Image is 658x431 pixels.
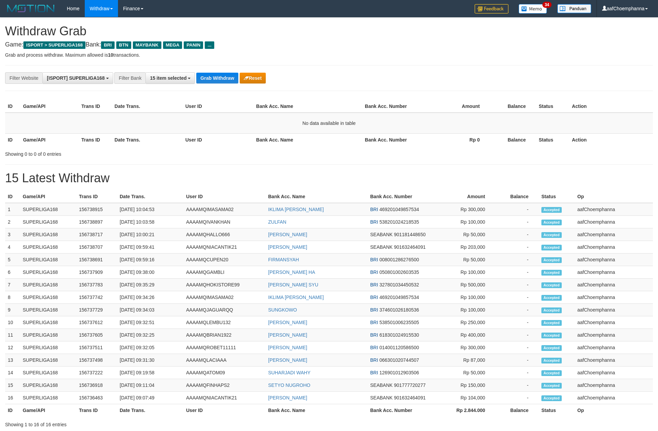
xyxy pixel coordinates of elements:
[519,4,547,14] img: Button%20Memo.svg
[575,304,653,316] td: aafChoemphanna
[495,354,539,367] td: -
[495,266,539,279] td: -
[536,133,569,146] th: Status
[183,228,265,241] td: AAAAMQHALLO666
[268,345,307,350] a: [PERSON_NAME]
[76,203,117,216] td: 156738915
[108,52,113,58] strong: 10
[394,382,425,388] span: Copy 901777720277 to clipboard
[370,207,378,212] span: BRI
[575,203,653,216] td: aafChoemphanna
[495,329,539,341] td: -
[117,228,183,241] td: [DATE] 10:00:21
[575,379,653,392] td: aafChoemphanna
[5,41,653,48] h4: Game: Bank:
[370,257,378,262] span: BRI
[379,332,419,338] span: Copy 618301024915530 to clipboard
[268,370,311,375] a: SUHARJADI WAHY
[116,41,131,49] span: BTN
[575,316,653,329] td: aafChoemphanna
[575,392,653,404] td: aafChoemphanna
[370,295,378,300] span: BRI
[268,320,307,325] a: [PERSON_NAME]
[569,133,653,146] th: Action
[541,207,562,213] span: Accepted
[254,100,362,113] th: Bank Acc. Name
[430,354,495,367] td: Rp 87,000
[268,269,315,275] a: [PERSON_NAME] HA
[362,133,420,146] th: Bank Acc. Number
[539,404,575,417] th: Status
[379,295,419,300] span: Copy 469201049857534 to clipboard
[575,279,653,291] td: aafChoemphanna
[23,41,85,49] span: ISPORT > SUPERLIGA168
[575,241,653,254] td: aafChoemphanna
[379,320,419,325] span: Copy 538501006235505 to clipboard
[5,254,20,266] td: 5
[76,190,117,203] th: Trans ID
[42,72,113,84] button: [ISPORT] SUPERLIGA168
[541,333,562,338] span: Accepted
[76,404,117,417] th: Trans ID
[145,72,195,84] button: 15 item selected
[265,190,367,203] th: Bank Acc. Name
[575,254,653,266] td: aafChoemphanna
[183,203,265,216] td: AAAAMQIMASAMA02
[183,279,265,291] td: AAAAMQHOKISTORE99
[76,304,117,316] td: 156737729
[76,266,117,279] td: 156737909
[430,392,495,404] td: Rp 104,000
[117,279,183,291] td: [DATE] 09:35:29
[268,332,307,338] a: [PERSON_NAME]
[379,307,419,313] span: Copy 374601026180536 to clipboard
[575,354,653,367] td: aafChoemphanna
[117,316,183,329] td: [DATE] 09:32:51
[430,254,495,266] td: Rp 50,000
[495,190,539,203] th: Balance
[20,354,76,367] td: SUPERLIGA168
[268,244,307,250] a: [PERSON_NAME]
[475,4,509,14] img: Feedback.jpg
[268,357,307,363] a: [PERSON_NAME]
[117,329,183,341] td: [DATE] 09:32:25
[20,392,76,404] td: SUPERLIGA168
[79,133,112,146] th: Trans ID
[370,244,393,250] span: SEABANK
[420,100,490,113] th: Amount
[370,332,378,338] span: BRI
[370,232,393,237] span: SEABANK
[430,190,495,203] th: Amount
[430,291,495,304] td: Rp 100,000
[379,269,419,275] span: Copy 050801002603535 to clipboard
[150,75,186,81] span: 15 item selected
[5,228,20,241] td: 3
[20,279,76,291] td: SUPERLIGA168
[5,24,653,38] h1: Withdraw Grab
[542,2,552,8] span: 34
[5,418,269,428] div: Showing 1 to 16 of 16 entries
[5,190,20,203] th: ID
[268,395,307,400] a: [PERSON_NAME]
[370,307,378,313] span: BRI
[183,216,265,228] td: AAAAMQIVANKHAN
[5,341,20,354] td: 12
[183,266,265,279] td: AAAAMQGAMBLI
[47,75,104,81] span: [ISPORT] SUPERLIGA168
[541,270,562,276] span: Accepted
[379,357,419,363] span: Copy 066301020744507 to clipboard
[541,220,562,225] span: Accepted
[5,354,20,367] td: 13
[268,207,324,212] a: IKLIMA [PERSON_NAME]
[163,41,182,49] span: MEGA
[101,41,114,49] span: BRI
[430,266,495,279] td: Rp 100,000
[76,216,117,228] td: 156738897
[495,379,539,392] td: -
[117,392,183,404] td: [DATE] 09:07:49
[76,279,117,291] td: 156737783
[133,41,161,49] span: MAYBANK
[117,241,183,254] td: [DATE] 09:59:41
[112,100,183,113] th: Date Trans.
[539,190,575,203] th: Status
[575,341,653,354] td: aafChoemphanna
